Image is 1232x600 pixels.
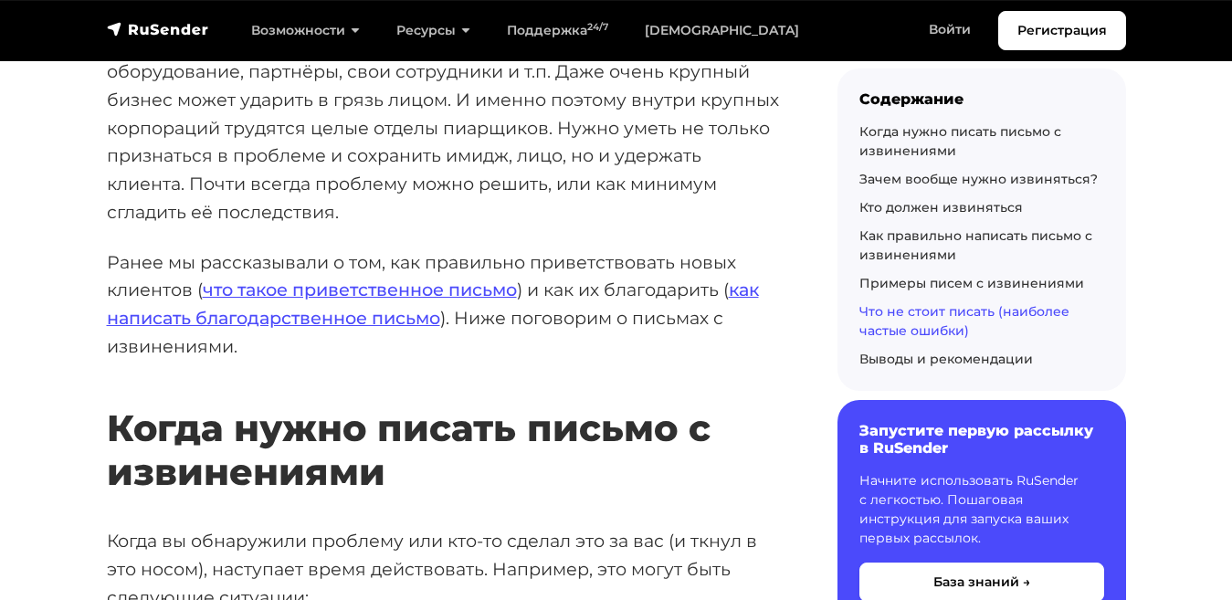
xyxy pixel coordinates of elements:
[859,422,1104,457] h6: Запустите первую рассылку в RuSender
[627,12,817,49] a: [DEMOGRAPHIC_DATA]
[859,171,1098,187] a: Зачем вообще нужно извиняться?
[587,21,608,33] sup: 24/7
[233,12,378,49] a: Возможности
[998,11,1126,50] a: Регистрация
[859,227,1092,263] a: Как правильно написать письмо с извинениями
[107,20,209,38] img: RuSender
[859,303,1069,339] a: Что не стоит писать (наиболее частые ошибки)
[859,199,1023,216] a: Кто должен извиняться
[107,353,779,494] h2: Когда нужно писать письмо с извинениями
[911,11,989,48] a: Войти
[107,2,779,226] p: От ошибок не застрахован никто. Не делают ошибки только те, кто не работает. Всегда присутствует ...
[859,90,1104,108] div: Содержание
[859,351,1033,367] a: Выводы и рекомендации
[859,123,1061,159] a: Когда нужно писать письмо с извинениями
[203,279,517,300] a: что такое приветственное письмо
[859,275,1084,291] a: Примеры писем с извинениями
[859,472,1104,549] p: Начните использовать RuSender с легкостью. Пошаговая инструкция для запуска ваших первых рассылок.
[378,12,489,49] a: Ресурсы
[107,248,779,361] p: Ранее мы рассказывали о том, как правильно приветствовать новых клиентов ( ) и как их благодарить...
[107,279,759,329] a: как написать благодарственное письмо
[489,12,627,49] a: Поддержка24/7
